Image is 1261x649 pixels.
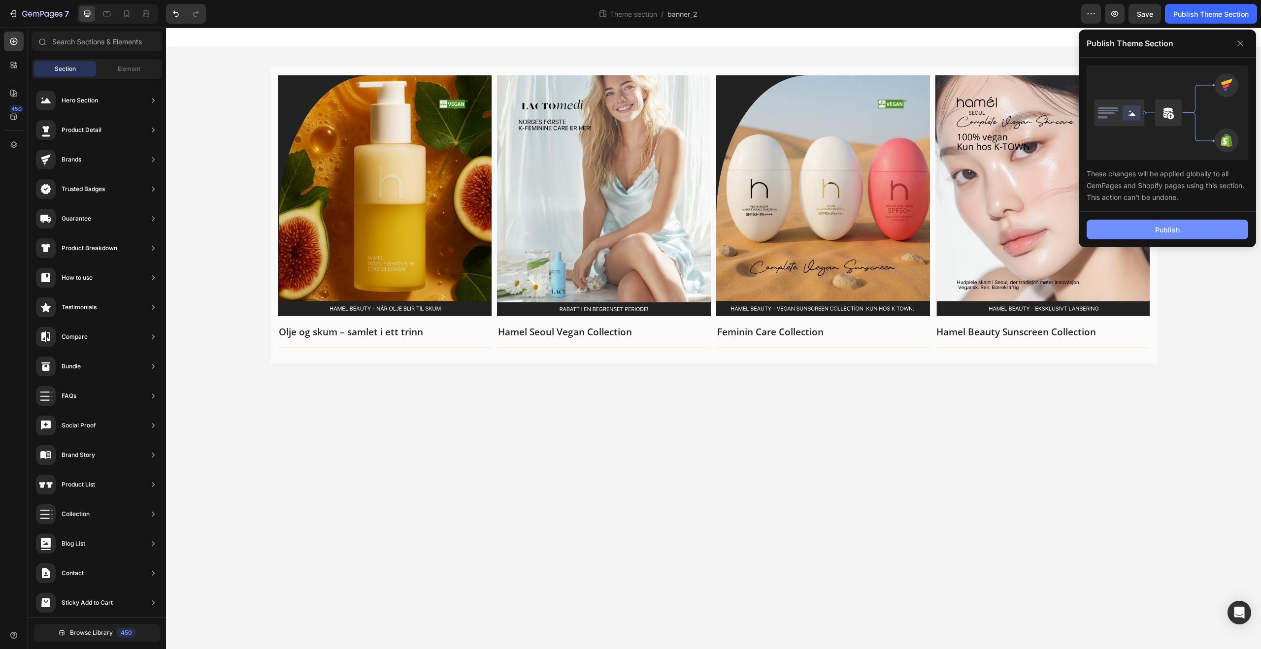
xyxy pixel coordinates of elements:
[661,9,664,19] span: /
[62,214,91,224] div: Guarantee
[62,125,101,135] div: Product Detail
[117,628,136,638] div: 450
[62,509,90,519] div: Collection
[769,48,983,289] img: Alt Image
[70,628,113,637] span: Browse Library
[1173,9,1249,19] div: Publish Theme Section
[32,32,162,51] input: Search Sections & Elements
[1087,220,1248,239] button: Publish
[9,105,24,113] div: 450
[1087,160,1248,203] div: These changes will be applied globally to all GemPages and Shopify pages using this section. This...
[1128,4,1161,24] button: Save
[62,391,76,401] div: FAQs
[4,4,73,24] button: 7
[62,598,113,608] div: Sticky Add to Cart
[769,48,983,289] a: Image Title
[62,568,84,578] div: Contact
[62,539,85,549] div: Blog List
[62,184,105,194] div: Trusted Badges
[62,480,95,489] div: Product List
[62,243,117,253] div: Product Breakdown
[62,273,93,283] div: How to use
[62,450,95,460] div: Brand Story
[770,297,982,312] p: Hamel Beauty Sunscreen Collection
[62,421,96,430] div: Social Proof
[62,155,81,164] div: Brands
[166,4,206,24] div: Undo/Redo
[1137,10,1153,18] span: Save
[1155,225,1180,235] div: Publish
[118,65,140,73] span: Element
[1228,601,1251,624] div: Open Intercom Messenger
[332,297,544,312] p: Hamel Seoul Vegan Collection
[166,28,1261,649] iframe: Design area
[55,65,76,73] span: Section
[550,48,764,289] a: Image Title
[1165,4,1257,24] button: Publish Theme Section
[62,361,81,371] div: Bundle
[34,624,160,642] button: Browse Library450
[608,9,659,19] span: Theme section
[550,48,764,289] img: Alt Image
[62,96,98,105] div: Hero Section
[331,48,545,289] img: Alt Image
[62,332,88,342] div: Compare
[65,8,69,20] p: 7
[331,48,545,289] a: Image Title
[667,9,697,19] span: banner_2
[1087,37,1173,49] p: Publish Theme Section
[62,302,97,312] div: Testimonials
[551,297,763,312] p: Feminin Care Collection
